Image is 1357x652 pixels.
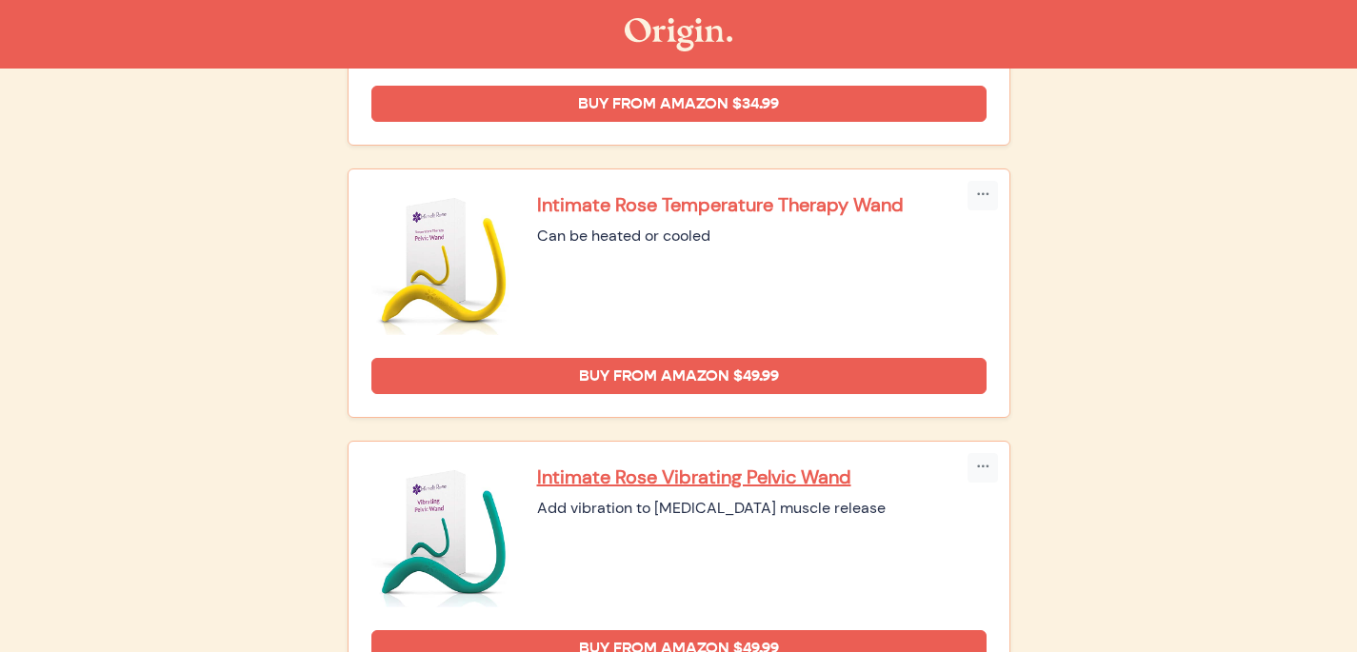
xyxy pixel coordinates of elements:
[371,192,514,335] img: Intimate Rose Temperature Therapy Wand
[537,464,987,489] a: Intimate Rose Vibrating Pelvic Wand
[371,358,987,394] a: Buy from Amazon $49.99
[625,18,732,51] img: The Origin Shop
[371,86,987,122] a: Buy from Amazon $34.99
[537,192,987,217] a: Intimate Rose Temperature Therapy Wand
[537,497,987,520] div: Add vibration to [MEDICAL_DATA] muscle release
[371,464,514,607] img: Intimate Rose Vibrating Pelvic Wand
[537,225,987,247] div: Can be heated or cooled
